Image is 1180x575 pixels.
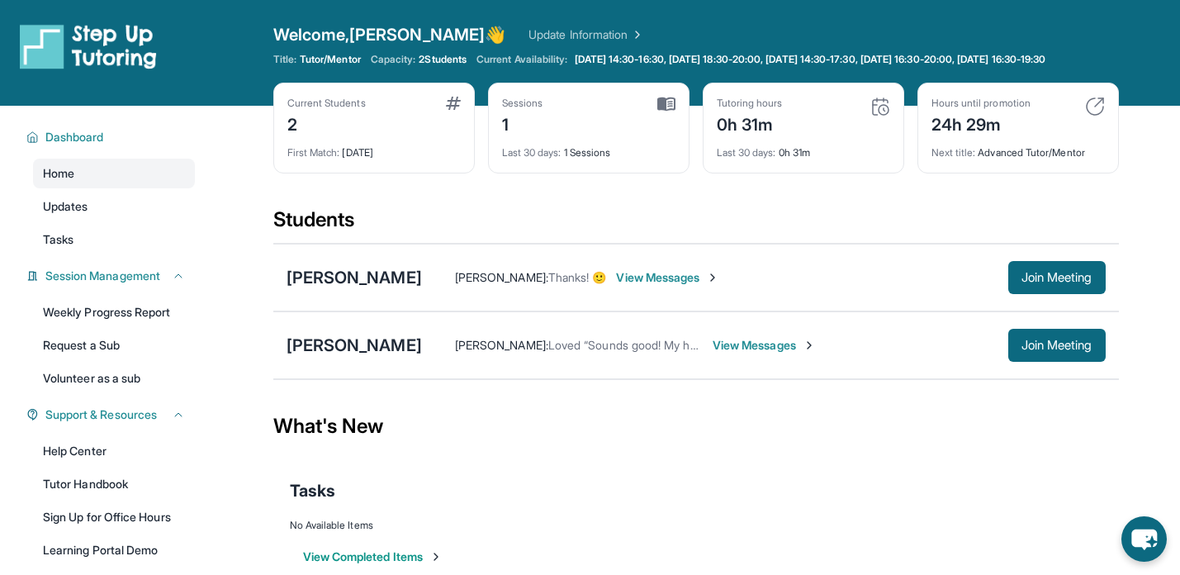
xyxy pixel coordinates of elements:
[33,192,195,221] a: Updates
[273,23,506,46] span: Welcome, [PERSON_NAME] 👋
[287,334,422,357] div: [PERSON_NAME]
[419,53,467,66] span: 2 Students
[1085,97,1105,116] img: card
[43,165,74,182] span: Home
[33,535,195,565] a: Learning Portal Demo
[43,231,73,248] span: Tasks
[45,129,104,145] span: Dashboard
[803,339,816,352] img: Chevron-Right
[290,519,1102,532] div: No Available Items
[446,97,461,110] img: card
[300,53,361,66] span: Tutor/Mentor
[33,225,195,254] a: Tasks
[455,338,548,352] span: [PERSON_NAME] :
[713,337,816,354] span: View Messages
[33,436,195,466] a: Help Center
[33,364,195,393] a: Volunteer as a sub
[931,146,976,159] span: Next title :
[39,129,185,145] button: Dashboard
[1008,261,1106,294] button: Join Meeting
[39,406,185,423] button: Support & Resources
[303,549,443,565] button: View Completed Items
[33,159,195,188] a: Home
[931,97,1031,110] div: Hours until promotion
[287,136,461,159] div: [DATE]
[706,271,719,284] img: Chevron-Right
[273,207,1119,243] div: Students
[273,53,296,66] span: Title:
[1021,340,1092,350] span: Join Meeting
[528,26,644,43] a: Update Information
[870,97,890,116] img: card
[476,53,567,66] span: Current Availability:
[45,268,160,284] span: Session Management
[33,502,195,532] a: Sign Up for Office Hours
[1008,329,1106,362] button: Join Meeting
[20,23,157,69] img: logo
[931,110,1031,136] div: 24h 29m
[287,266,422,289] div: [PERSON_NAME]
[717,136,890,159] div: 0h 31m
[571,53,1050,66] a: [DATE] 14:30-16:30, [DATE] 18:30-20:00, [DATE] 14:30-17:30, [DATE] 16:30-20:00, [DATE] 16:30-19:30
[33,297,195,327] a: Weekly Progress Report
[273,390,1119,463] div: What's New
[657,97,675,112] img: card
[548,270,607,284] span: Thanks! 🙂
[287,110,366,136] div: 2
[43,198,88,215] span: Updates
[502,146,562,159] span: Last 30 days :
[616,269,719,286] span: View Messages
[287,146,340,159] span: First Match :
[502,110,543,136] div: 1
[287,97,366,110] div: Current Students
[502,136,675,159] div: 1 Sessions
[931,136,1105,159] div: Advanced Tutor/Mentor
[575,53,1046,66] span: [DATE] 14:30-16:30, [DATE] 18:30-20:00, [DATE] 14:30-17:30, [DATE] 16:30-20:00, [DATE] 16:30-19:30
[1021,273,1092,283] span: Join Meeting
[455,270,548,284] span: [PERSON_NAME] :
[39,268,185,284] button: Session Management
[45,406,157,423] span: Support & Resources
[290,479,335,502] span: Tasks
[717,110,783,136] div: 0h 31m
[717,146,776,159] span: Last 30 days :
[33,330,195,360] a: Request a Sub
[371,53,416,66] span: Capacity:
[628,26,644,43] img: Chevron Right
[502,97,543,110] div: Sessions
[717,97,783,110] div: Tutoring hours
[33,469,195,499] a: Tutor Handbook
[1121,516,1167,562] button: chat-button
